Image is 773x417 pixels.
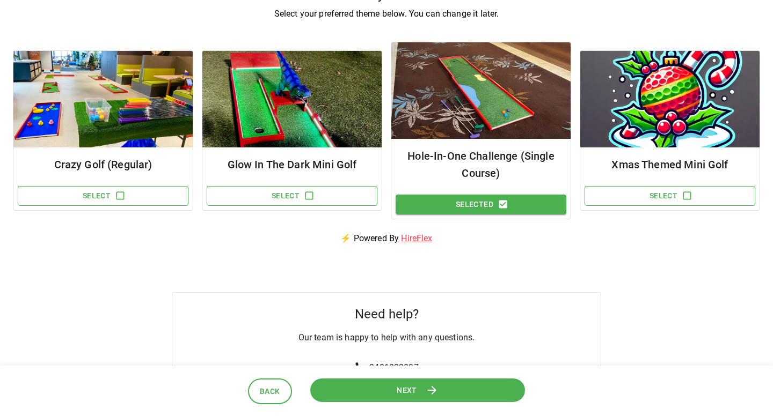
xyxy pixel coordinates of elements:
[355,306,419,323] h5: Need help?
[369,361,419,374] p: 0401323037
[589,156,751,173] h6: Xmas Themed Mini Golf
[391,42,571,139] img: Package
[310,378,526,402] button: Next
[397,383,417,397] span: Next
[400,147,562,182] h6: Hole-In-One Challenge (Single Course)
[396,195,566,214] button: Selected
[13,8,760,20] p: Select your preferred theme below. You can change it later.
[248,378,292,405] button: Back
[211,156,373,173] h6: Glow In The Dark Mini Golf
[585,186,755,206] button: Select
[13,51,193,147] img: Package
[202,51,382,147] img: Package
[298,331,475,344] p: Our team is happy to help with any questions.
[260,385,280,398] span: Back
[18,186,188,206] button: Select
[207,186,377,206] button: Select
[327,219,445,258] p: ⚡ Powered By
[580,51,760,147] img: Package
[22,156,184,173] h6: Crazy Golf (Regular)
[401,233,432,243] a: HireFlex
